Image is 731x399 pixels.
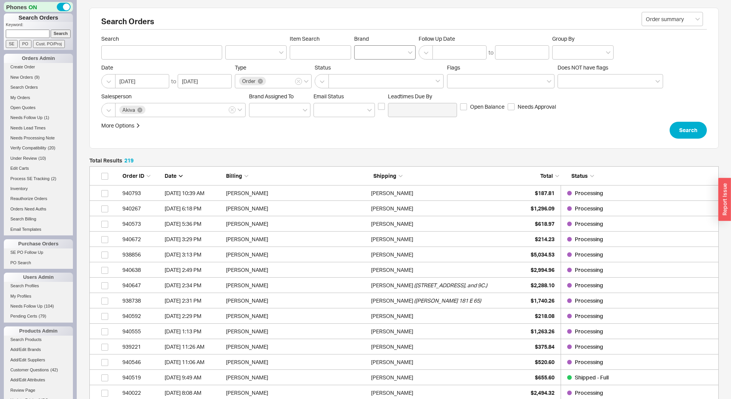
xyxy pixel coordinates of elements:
div: More Options [101,122,134,129]
span: Brand Assigned To [249,93,294,99]
span: Order ID [122,172,144,179]
input: Flags [451,77,457,86]
a: Needs Follow Up(104) [4,302,73,310]
div: to [488,49,493,56]
div: 9/17/25 2:29 PM [165,308,222,324]
div: 9/17/25 6:18 PM [165,201,222,216]
a: Search Billing [4,215,73,223]
span: Item Search [290,35,351,42]
h1: Search Orders [4,13,73,22]
div: 939221 [122,339,161,354]
span: $5,034.53 [531,251,554,258]
span: $1,296.09 [531,205,554,212]
a: Add/Edit Brands [4,346,73,354]
input: Select... [642,12,703,26]
span: Processing [575,359,603,365]
div: [PERSON_NAME] [371,308,413,324]
div: [PERSON_NAME] [371,247,413,262]
div: [PERSON_NAME] [226,247,367,262]
div: 9/17/25 2:31 PM [165,293,222,308]
input: Search [51,30,71,38]
span: $655.60 [535,374,554,381]
span: Flags [447,64,460,71]
a: SE PO Follow Up [4,248,73,257]
div: [PERSON_NAME] [371,216,413,232]
div: [PERSON_NAME] [371,185,413,201]
div: 9/17/25 2:49 PM [165,262,222,278]
a: My Orders [4,94,73,102]
div: Orders Admin [4,54,73,63]
div: Status [565,172,714,180]
span: Needs Follow Up [10,304,43,308]
div: Products Admin [4,326,73,336]
span: Group By [552,35,574,42]
span: Processing [575,313,603,319]
a: Needs Follow Up(1) [4,114,73,122]
span: Salesperson [101,93,246,100]
div: Billing [226,172,370,180]
span: 219 [124,157,134,164]
div: [PERSON_NAME] [371,201,413,216]
span: Processing [575,236,603,242]
span: Status [571,172,588,179]
span: Status [315,64,444,71]
div: 940647 [122,278,161,293]
span: ( 20 ) [48,146,56,150]
input: Needs Approval [508,103,515,110]
span: Needs Approval [518,103,556,111]
button: More Options [101,122,140,129]
div: [PERSON_NAME] [226,278,367,293]
span: $2,494.32 [531,389,554,396]
input: Type [267,77,272,86]
p: Keyword: [6,22,73,30]
a: Process SE Tracking(2) [4,175,73,183]
span: $375.84 [535,343,554,350]
div: 940638 [122,262,161,278]
input: Does NOT have flags [562,77,567,86]
span: Brand [354,35,369,42]
svg: open menu [367,109,372,112]
div: 9/17/25 3:29 PM [165,232,222,247]
span: Pending Certs [10,314,37,318]
span: Processing [575,251,603,258]
span: $218.08 [535,313,554,319]
a: 940267[DATE] 6:18 PM[PERSON_NAME][PERSON_NAME]$1,296.09Processing [89,201,719,216]
span: Search [679,126,697,135]
a: Inventory [4,185,73,193]
span: Shipping [373,172,396,179]
div: [PERSON_NAME] [226,232,367,247]
div: to [171,78,176,85]
input: Cust. PO/Proj [33,40,65,48]
a: 940519[DATE] 9:49 AM[PERSON_NAME][PERSON_NAME]$655.60Shipped - Full [89,370,719,385]
a: 938738[DATE] 2:31 PM[PERSON_NAME][PERSON_NAME]([PERSON_NAME] 181 E 65)$1,740.26Processing [89,293,719,308]
a: Email Templates [4,225,73,233]
div: 940672 [122,232,161,247]
span: ( 2 ) [51,176,56,181]
h2: Search Orders [101,18,707,30]
span: Process SE Tracking [10,176,50,181]
div: [PERSON_NAME] [226,324,367,339]
div: [PERSON_NAME] [226,262,367,278]
span: $2,288.10 [531,282,554,288]
span: $618.97 [535,220,554,227]
span: ( 79 ) [39,314,46,318]
a: Pending Certs(79) [4,312,73,320]
span: ( 10 ) [38,156,46,161]
span: $187.81 [535,190,554,196]
a: Orders Need Auths [4,205,73,213]
a: 940592[DATE] 2:29 PM[PERSON_NAME][PERSON_NAME]$218.08Processing [89,308,719,324]
span: Customer Questions [10,368,49,372]
div: Date [165,172,222,180]
button: Search [670,122,707,139]
a: PO Search [4,259,73,267]
div: 9/17/25 11:26 AM [165,339,222,354]
div: 9/17/25 1:13 PM [165,324,222,339]
a: Review Page [4,386,73,394]
div: Shipping [373,172,517,180]
span: Under Review [10,156,37,161]
input: PO [19,40,31,48]
span: Shipped - Full [575,374,609,381]
a: Create Order [4,63,73,71]
svg: open menu [606,51,611,54]
a: Add/Edit Attributes [4,376,73,384]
